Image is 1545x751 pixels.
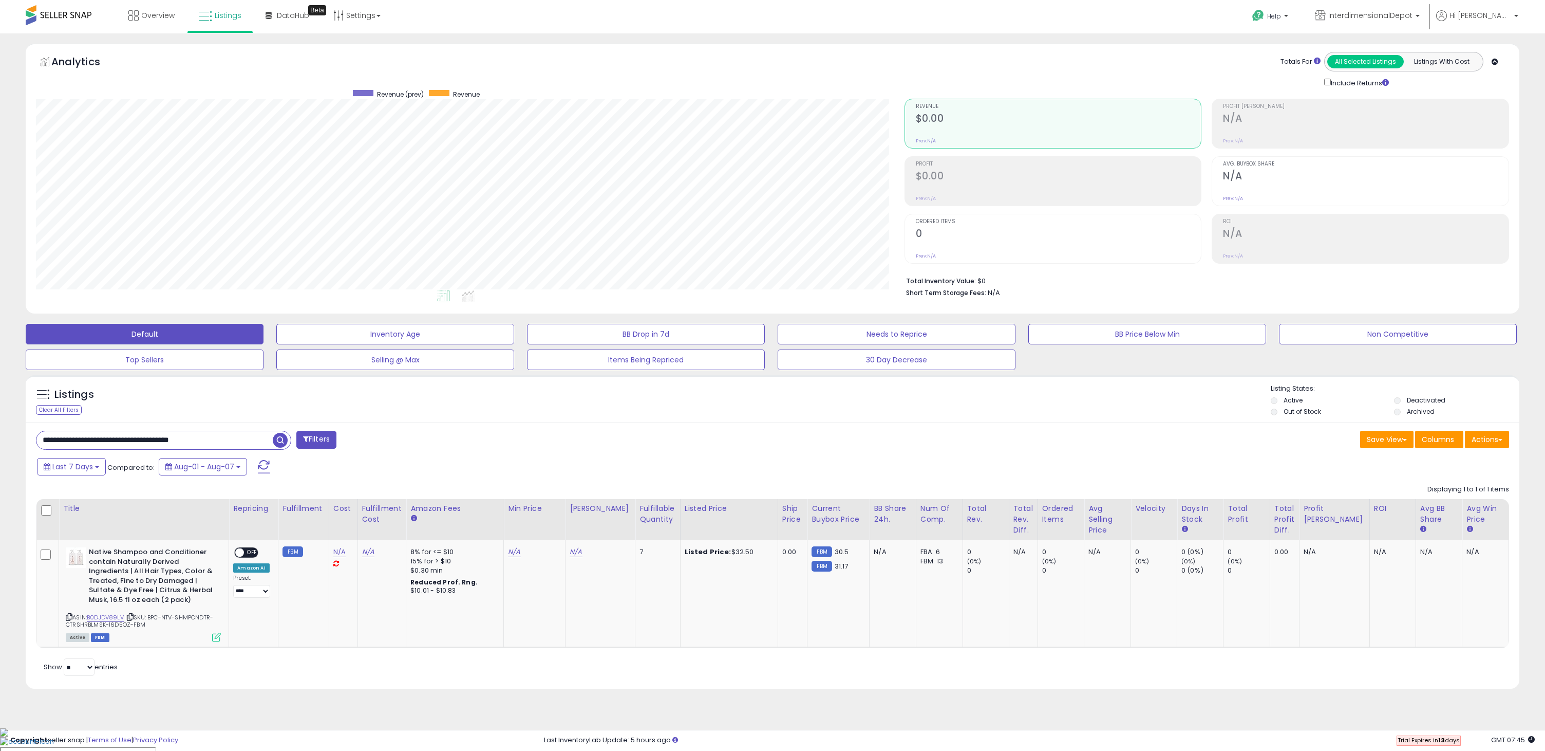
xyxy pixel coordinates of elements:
[141,10,175,21] span: Overview
[1304,503,1365,525] div: Profit [PERSON_NAME]
[570,547,582,557] a: N/A
[1042,547,1084,557] div: 0
[453,90,480,99] span: Revenue
[874,547,908,557] div: N/A
[1223,219,1509,225] span: ROI
[1028,324,1266,344] button: BB Price Below Min
[920,557,955,566] div: FBM: 13
[812,503,865,525] div: Current Buybox Price
[1328,10,1412,21] span: InterdimensionalDepot
[685,547,770,557] div: $32.50
[1374,547,1408,557] div: N/A
[1284,396,1303,405] label: Active
[89,547,214,607] b: Native Shampoo and Conditioner contain Naturally Derived Ingredients | All Hair Types, Color & Tr...
[410,557,496,566] div: 15% for > $10
[1135,547,1177,557] div: 0
[916,219,1201,225] span: Ordered Items
[333,547,346,557] a: N/A
[410,587,496,595] div: $10.01 - $10.83
[1403,55,1480,68] button: Listings With Cost
[835,547,849,557] span: 30.5
[1223,113,1509,126] h2: N/A
[63,503,224,514] div: Title
[277,10,309,21] span: DataHub
[276,350,514,370] button: Selling @ Max
[1042,566,1084,575] div: 0
[916,253,936,259] small: Prev: N/A
[916,138,936,144] small: Prev: N/A
[920,547,955,557] div: FBA: 6
[1088,503,1126,536] div: Avg Selling Price
[685,503,774,514] div: Listed Price
[36,405,82,415] div: Clear All Filters
[233,575,270,598] div: Preset:
[233,563,269,573] div: Amazon AI
[812,561,832,572] small: FBM
[778,324,1015,344] button: Needs to Reprice
[1274,503,1295,536] div: Total Profit Diff.
[1135,557,1150,565] small: (0%)
[1427,485,1509,494] div: Displaying 1 to 1 of 1 items
[1304,547,1362,557] div: N/A
[906,288,986,297] b: Short Term Storage Fees:
[1252,9,1265,22] i: Get Help
[308,5,326,15] div: Tooltip anchor
[66,547,86,568] img: 31XKQriD-ML._SL40_.jpg
[66,547,221,640] div: ASIN:
[107,463,155,472] span: Compared to:
[37,458,106,475] button: Last 7 Days
[874,503,911,525] div: BB Share 24h.
[362,503,402,525] div: Fulfillment Cost
[1228,566,1269,575] div: 0
[1466,525,1473,534] small: Avg Win Price.
[410,514,417,523] small: Amazon Fees.
[52,462,93,472] span: Last 7 Days
[1223,228,1509,242] h2: N/A
[174,462,234,472] span: Aug-01 - Aug-07
[233,503,274,514] div: Repricing
[508,547,520,557] a: N/A
[244,548,261,557] span: OFF
[916,161,1201,167] span: Profit
[1135,566,1177,575] div: 0
[1244,2,1298,33] a: Help
[1284,407,1321,416] label: Out of Stock
[967,547,1009,557] div: 0
[377,90,424,99] span: Revenue (prev)
[639,503,675,525] div: Fulfillable Quantity
[410,503,499,514] div: Amazon Fees
[527,350,765,370] button: Items Being Repriced
[906,274,1502,286] li: $0
[916,104,1201,109] span: Revenue
[639,547,672,557] div: 7
[282,546,303,557] small: FBM
[812,546,832,557] small: FBM
[1223,138,1243,144] small: Prev: N/A
[1223,170,1509,184] h2: N/A
[1181,557,1196,565] small: (0%)
[1465,431,1509,448] button: Actions
[835,561,849,571] span: 31.17
[778,350,1015,370] button: 30 Day Decrease
[1420,547,1454,557] div: N/A
[1374,503,1411,514] div: ROI
[26,350,263,370] button: Top Sellers
[66,613,213,629] span: | SKU: BPC-NTV-SHMPCNDTR-CTRSHRBLMSK-16D5OZ-FBM
[1415,431,1463,448] button: Columns
[527,324,765,344] button: BB Drop in 7d
[508,503,561,514] div: Min Price
[1223,161,1509,167] span: Avg. Buybox Share
[685,547,731,557] b: Listed Price:
[1279,324,1517,344] button: Non Competitive
[282,503,324,514] div: Fulfillment
[276,324,514,344] button: Inventory Age
[1274,547,1291,557] div: 0.00
[1088,547,1123,557] div: N/A
[967,503,1005,525] div: Total Rev.
[1135,503,1173,514] div: Velocity
[1466,547,1501,557] div: N/A
[1181,547,1223,557] div: 0 (0%)
[988,288,1000,298] span: N/A
[782,503,803,525] div: Ship Price
[26,324,263,344] button: Default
